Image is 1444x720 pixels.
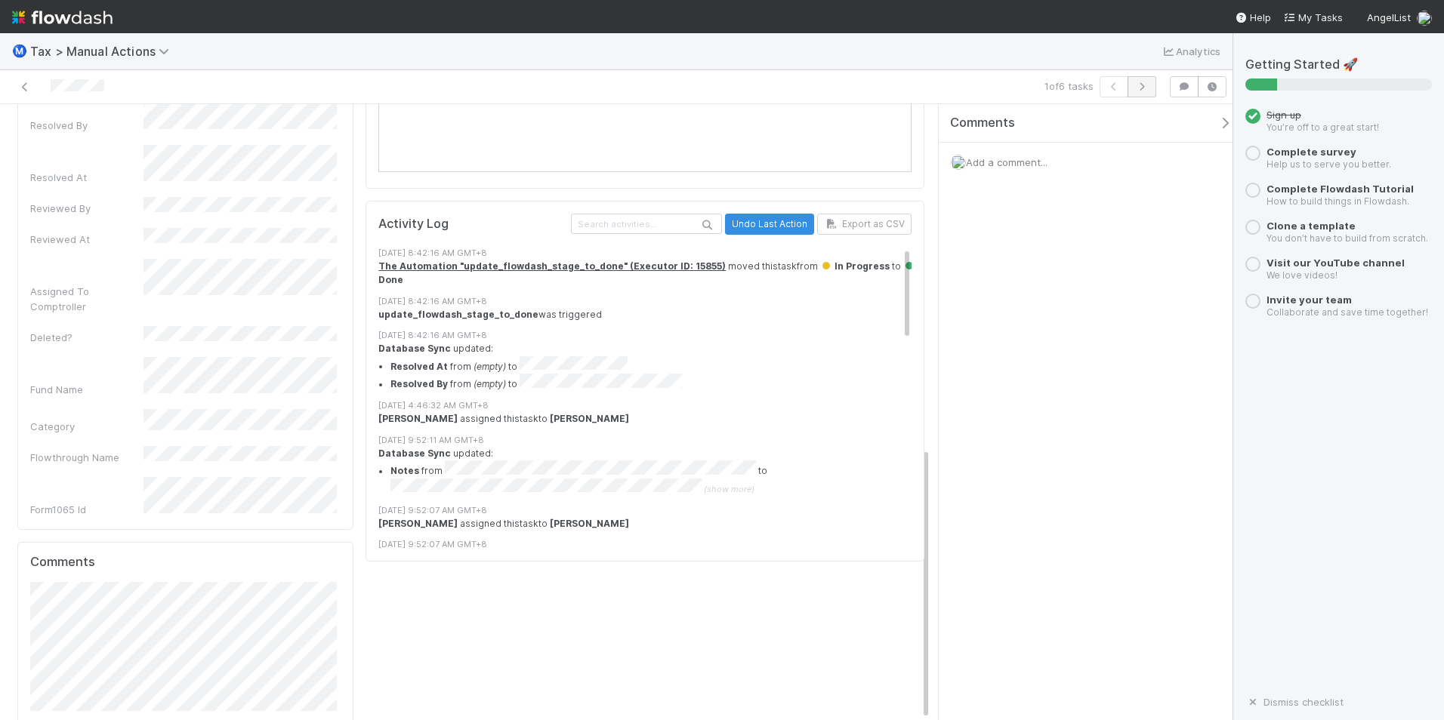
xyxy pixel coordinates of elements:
[378,342,923,392] div: updated:
[390,379,448,390] strong: Resolved By
[725,214,814,235] button: Undo Last Action
[704,484,754,494] span: (show more)
[950,115,1015,131] span: Comments
[378,517,923,531] div: assigned this task to
[1235,10,1271,25] div: Help
[378,412,923,426] div: assigned this task to
[30,330,143,345] div: Deleted?
[378,447,923,497] div: updated:
[390,374,923,392] li: from to
[1417,11,1432,26] img: avatar_7d33b4c2-6dd7-4bf3-9761-6f087fa0f5c6.png
[571,214,722,234] input: Search activities...
[378,308,923,322] div: was triggered
[966,156,1048,168] span: Add a comment...
[390,361,448,372] strong: Resolved At
[550,413,629,424] strong: [PERSON_NAME]
[378,518,458,529] strong: [PERSON_NAME]
[1245,57,1432,72] h5: Getting Started 🚀
[30,450,143,465] div: Flowthrough Name
[30,419,143,434] div: Category
[378,538,923,551] div: [DATE] 9:52:07 AM GMT+8
[1267,306,1428,318] small: Collaborate and save time together!
[390,466,419,477] strong: Notes
[390,356,923,374] li: from to
[378,399,923,412] div: [DATE] 4:46:32 AM GMT+8
[30,201,143,216] div: Reviewed By
[378,260,726,272] a: The Automation "update_flowdash_stage_to_done" (Executor ID: 15855)
[817,214,912,235] button: Export as CSV
[12,45,27,57] span: Ⓜ️
[378,434,923,447] div: [DATE] 9:52:11 AM GMT+8
[1267,195,1409,207] small: How to build things in Flowdash.
[30,44,177,59] span: Tax > Manual Actions
[378,217,568,232] h5: Activity Log
[951,155,966,170] img: avatar_7d33b4c2-6dd7-4bf3-9761-6f087fa0f5c6.png
[550,518,629,529] strong: [PERSON_NAME]
[1267,232,1428,244] small: You don’t have to build from scratch.
[1267,257,1405,269] a: Visit our YouTube channel
[1267,146,1356,158] a: Complete survey
[378,504,923,517] div: [DATE] 9:52:07 AM GMT+8
[30,232,143,247] div: Reviewed At
[1245,696,1344,708] a: Dismiss checklist
[820,260,890,272] span: In Progress
[30,382,143,397] div: Fund Name
[378,309,538,320] strong: update_flowdash_stage_to_done
[378,343,451,354] strong: Database Sync
[30,284,143,314] div: Assigned To Comptroller
[378,295,923,308] div: [DATE] 8:42:16 AM GMT+8
[30,170,143,185] div: Resolved At
[1267,109,1301,121] span: Sign up
[1267,269,1338,281] small: We love videos!
[390,460,923,497] summary: Notes from to (show more)
[1161,42,1220,60] a: Analytics
[1283,10,1343,25] a: My Tasks
[1267,294,1352,306] a: Invite your team
[378,329,923,342] div: [DATE] 8:42:16 AM GMT+8
[1267,220,1356,232] a: Clone a template
[378,413,458,424] strong: [PERSON_NAME]
[1367,11,1411,23] span: AngelList
[378,448,451,459] strong: Database Sync
[474,379,506,390] em: (empty)
[1283,11,1343,23] span: My Tasks
[30,118,143,133] div: Resolved By
[30,555,341,570] h5: Comments
[30,502,143,517] div: Form1065 Id
[1267,122,1379,133] small: You’re off to a great start!
[12,5,113,30] img: logo-inverted-e16ddd16eac7371096b0.svg
[474,361,506,372] em: (empty)
[378,247,923,260] div: [DATE] 8:42:16 AM GMT+8
[1267,183,1414,195] a: Complete Flowdash Tutorial
[378,260,923,288] div: moved this task from to
[1044,78,1094,94] span: 1 of 6 tasks
[1267,158,1391,170] small: Help us to serve you better.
